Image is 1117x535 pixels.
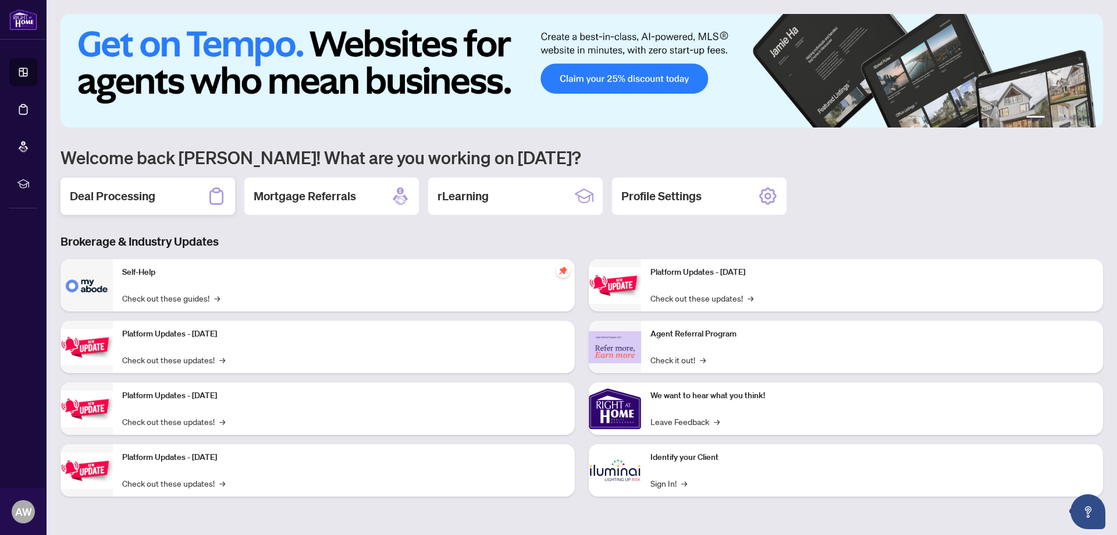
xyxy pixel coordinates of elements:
[589,382,641,435] img: We want to hear what you think!
[122,477,225,490] a: Check out these updates!→
[122,266,565,279] p: Self-Help
[650,266,1094,279] p: Platform Updates - [DATE]
[650,451,1094,464] p: Identify your Client
[1050,116,1054,121] button: 2
[1068,116,1073,121] button: 4
[214,292,220,304] span: →
[1087,116,1091,121] button: 6
[650,389,1094,402] p: We want to hear what you think!
[254,188,356,204] h2: Mortgage Referrals
[650,477,687,490] a: Sign In!→
[61,391,113,427] img: Platform Updates - July 21, 2025
[1026,116,1045,121] button: 1
[219,477,225,490] span: →
[61,146,1103,168] h1: Welcome back [PERSON_NAME]! What are you working on [DATE]?
[748,292,753,304] span: →
[15,504,32,520] span: AW
[589,444,641,497] img: Identify your Client
[556,264,570,278] span: pushpin
[1070,494,1105,529] button: Open asap
[61,329,113,366] img: Platform Updates - September 16, 2025
[650,353,706,366] a: Check it out!→
[589,331,641,363] img: Agent Referral Program
[1059,116,1063,121] button: 3
[650,328,1094,341] p: Agent Referral Program
[70,188,155,204] h2: Deal Processing
[122,353,225,366] a: Check out these updates!→
[700,353,706,366] span: →
[61,452,113,489] img: Platform Updates - July 8, 2025
[650,292,753,304] a: Check out these updates!→
[621,188,702,204] h2: Profile Settings
[122,292,220,304] a: Check out these guides!→
[61,259,113,311] img: Self-Help
[122,451,565,464] p: Platform Updates - [DATE]
[589,267,641,304] img: Platform Updates - June 23, 2025
[650,415,720,428] a: Leave Feedback→
[219,415,225,428] span: →
[122,328,565,341] p: Platform Updates - [DATE]
[122,415,225,428] a: Check out these updates!→
[122,389,565,402] p: Platform Updates - [DATE]
[61,233,1103,250] h3: Brokerage & Industry Updates
[714,415,720,428] span: →
[437,188,489,204] h2: rLearning
[219,353,225,366] span: →
[681,477,687,490] span: →
[1077,116,1082,121] button: 5
[61,14,1103,127] img: Slide 0
[9,9,37,30] img: logo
